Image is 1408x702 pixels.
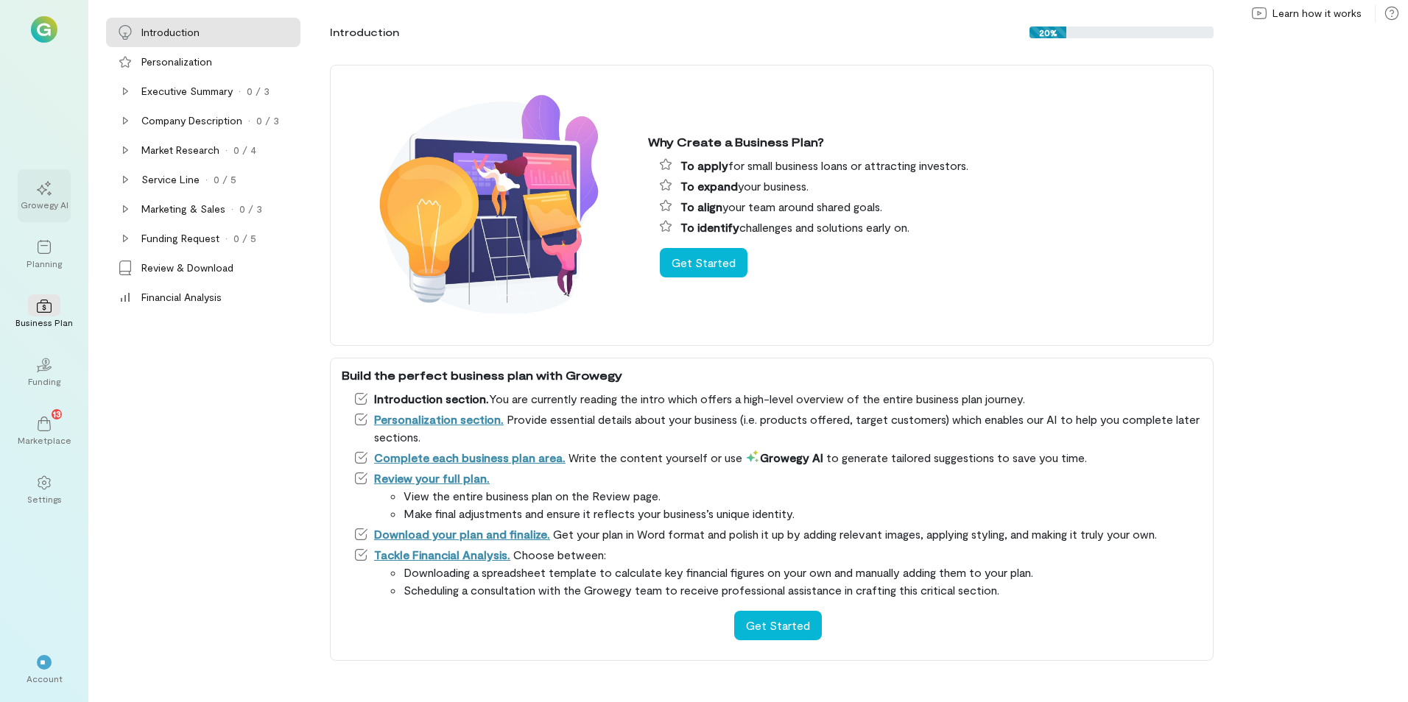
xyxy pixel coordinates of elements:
[660,219,1202,236] li: challenges and solutions early on.
[374,450,566,464] a: Complete each business plan area.
[233,143,256,157] div: 0 / 4
[404,564,1202,581] li: Downloading a spreadsheet template to calculate key financial figures on your own and manually ad...
[374,391,489,405] span: Introduction section.
[27,493,62,505] div: Settings
[231,202,233,216] div: ·
[342,74,636,337] img: Why create a business plan
[141,25,200,40] div: Introduction
[680,158,728,172] span: To apply
[330,25,399,40] div: Introduction
[353,390,1202,408] li: You are currently reading the intro which offers a high-level overview of the entire business pla...
[205,172,208,187] div: ·
[660,248,747,277] button: Get Started
[141,172,200,187] div: Service Line
[648,133,1202,151] div: Why Create a Business Plan?
[27,673,63,684] div: Account
[141,143,219,157] div: Market Research
[141,260,233,275] div: Review & Download
[404,505,1202,522] li: Make final adjustments and ensure it reflects your business’s unique identity.
[374,527,550,541] a: Download your plan and finalize.
[374,547,510,561] a: Tackle Financial Analysis.
[404,581,1202,599] li: Scheduling a consultation with the Growegy team to receive professional assistance in crafting th...
[141,290,222,305] div: Financial Analysis
[18,464,71,517] a: Settings
[18,169,71,222] a: Growegy AI
[374,412,504,426] a: Personalization section.
[404,487,1202,505] li: View the entire business plan on the Review page.
[680,220,739,234] span: To identify
[680,199,722,213] span: To align
[18,287,71,340] a: Business Plan
[353,525,1202,543] li: Get your plan in Word format and polish it up by adding relevant images, applying styling, and ma...
[53,407,61,420] span: 13
[233,231,256,246] div: 0 / 5
[239,84,241,99] div: ·
[660,177,1202,195] li: your business.
[18,405,71,458] a: Marketplace
[21,199,68,210] div: Growegy AI
[256,113,279,128] div: 0 / 3
[745,450,823,464] span: Growegy AI
[247,84,270,99] div: 0 / 3
[353,449,1202,467] li: Write the content yourself or use to generate tailored suggestions to save you time.
[18,228,71,281] a: Planning
[1273,6,1362,21] span: Learn how it works
[18,346,71,399] a: Funding
[141,113,242,128] div: Company Description
[141,84,233,99] div: Executive Summary
[225,143,228,157] div: ·
[342,366,1202,384] div: Build the perfect business plan with Growegy
[239,202,262,216] div: 0 / 3
[141,54,212,69] div: Personalization
[28,375,60,387] div: Funding
[353,411,1202,446] li: Provide essential details about your business (i.e. products offered, target customers) which ena...
[225,231,228,246] div: ·
[15,316,73,328] div: Business Plan
[27,258,62,269] div: Planning
[680,179,738,193] span: To expand
[660,157,1202,174] li: for small business loans or attracting investors.
[660,198,1202,216] li: your team around shared goals.
[18,434,71,446] div: Marketplace
[248,113,250,128] div: ·
[214,172,236,187] div: 0 / 5
[141,231,219,246] div: Funding Request
[141,202,225,216] div: Marketing & Sales
[734,611,822,640] button: Get Started
[353,546,1202,599] li: Choose between:
[374,471,490,485] a: Review your full plan.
